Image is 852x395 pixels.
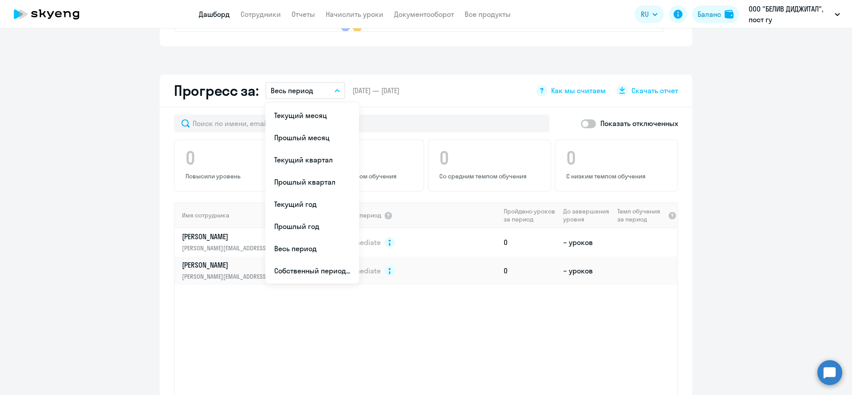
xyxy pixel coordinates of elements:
button: ООО "БЕЛИВ ДИДЖИТАЛ", пост гу [744,4,844,25]
span: Как мы считаем [551,86,606,95]
input: Поиск по имени, email, продукту или статусу [174,115,549,132]
p: Показать отключенных [600,118,678,129]
a: Документооборот [394,10,454,19]
td: ~ уроков [560,228,613,257]
button: Весь период [265,82,345,99]
button: Балансbalance [692,5,739,23]
button: RU [635,5,664,23]
a: [PERSON_NAME][PERSON_NAME][EMAIL_ADDRESS][DOMAIN_NAME] [182,232,279,253]
img: balance [725,10,734,19]
p: [PERSON_NAME][EMAIL_ADDRESS][DOMAIN_NAME] [182,243,273,253]
span: Темп обучения за период [617,207,665,223]
a: [PERSON_NAME][PERSON_NAME][EMAIL_ADDRESS][DOMAIN_NAME] [182,260,279,281]
span: [DATE] — [DATE] [352,86,399,95]
p: [PERSON_NAME] [182,260,273,270]
td: 0 [500,257,560,285]
p: Весь период [271,85,313,96]
h2: Прогресс за: [174,82,258,99]
th: Имя сотрудника [175,202,280,228]
td: ~ уроков [560,257,613,285]
span: RU [641,9,649,20]
a: Сотрудники [241,10,281,19]
a: Отчеты [292,10,315,19]
span: Скачать отчет [631,86,678,95]
p: [PERSON_NAME] [182,232,273,241]
ul: RU [265,103,359,284]
p: ООО "БЕЛИВ ДИДЖИТАЛ", пост гу [749,4,831,25]
td: 0 [500,228,560,257]
th: До завершения уровня [560,202,613,228]
a: Все продукты [465,10,511,19]
div: Баланс [698,9,721,20]
th: Пройдено уроков за период [500,202,560,228]
a: Начислить уроки [326,10,383,19]
a: Дашборд [199,10,230,19]
p: [PERSON_NAME][EMAIL_ADDRESS][DOMAIN_NAME] [182,272,273,281]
